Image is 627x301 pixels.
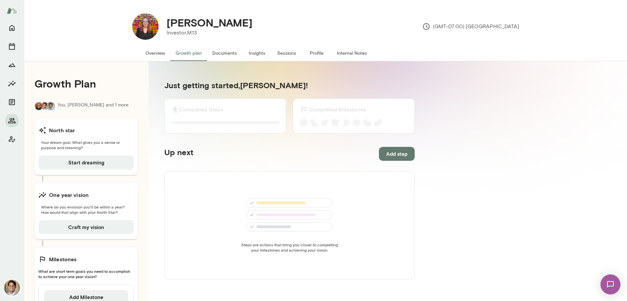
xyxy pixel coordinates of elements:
button: Growth plan [170,45,207,61]
button: Start dreaming [38,155,134,169]
button: Growth Plan [5,58,19,72]
p: (GMT-07:00) [GEOGRAPHIC_DATA] [422,23,519,30]
span: Steps are actions that bring you closer to completing your milestones and achieving your vision. [239,242,340,253]
button: Documents [5,95,19,109]
button: Members [5,114,19,127]
button: Internal Notes [332,45,372,61]
h4: [PERSON_NAME] [167,16,252,29]
h6: Completed Steps [179,105,223,113]
span: Where do you envision you'll be within a year? How would that align with your North Star? [38,204,134,215]
h6: North star [49,126,75,134]
span: Your dream goal. What gives you a sense or purpose and meaning? [38,140,134,150]
button: Add step [379,147,415,161]
p: Investor, M13 [167,29,252,37]
button: Documents [207,45,242,61]
button: Insights [5,77,19,90]
button: Insights [242,45,272,61]
button: Client app [5,133,19,146]
button: Sessions [5,40,19,53]
h5: Just getting started, [PERSON_NAME] ! [164,80,415,90]
span: What are short term goals you need to accomplish to achieve your one year vision? [38,269,134,279]
img: David Sferlazza [47,102,55,110]
button: Home [5,21,19,34]
h6: One year vision [49,191,89,199]
h4: Growth Plan [34,77,138,90]
img: Vijay Rajendran [41,102,49,110]
h5: Up next [164,147,193,161]
h6: Completed Milestones [309,105,366,113]
img: Whitney Hazard [132,13,159,40]
button: Craft my vision [38,220,134,234]
button: Profile [302,45,332,61]
button: Sessions [272,45,302,61]
img: Vijay Rajendran [4,280,20,296]
button: Overview [140,45,170,61]
img: Mento [7,4,17,17]
p: You, [PERSON_NAME] and 1 more [58,102,129,110]
img: Whitney Hazard [35,102,43,110]
h6: Milestones [49,255,77,263]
